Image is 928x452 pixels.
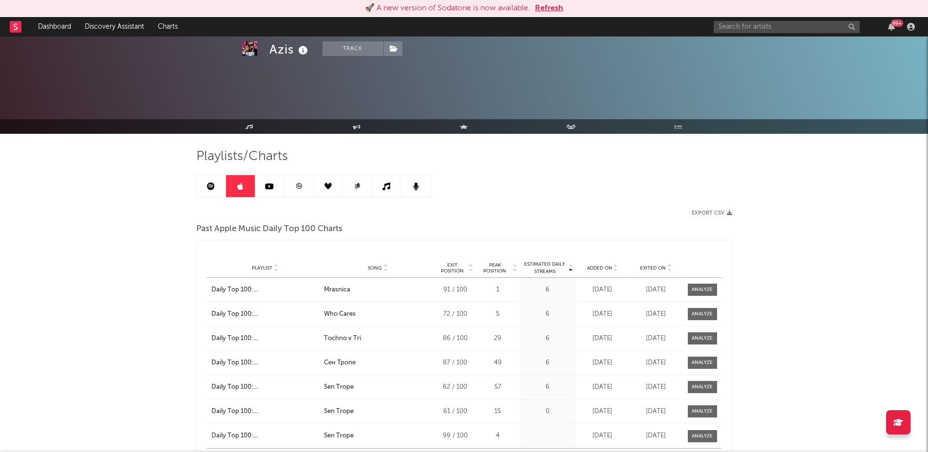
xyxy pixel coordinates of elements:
[78,17,151,36] a: Discovery Assistant
[437,309,473,319] div: 72 / 100
[640,265,666,271] span: Exited On
[478,407,517,416] div: 15
[437,358,473,368] div: 87 / 100
[478,358,517,368] div: 49
[437,334,473,344] div: 86 / 100
[478,262,511,274] span: Peak Position
[324,309,432,319] a: Who Cares
[269,41,310,57] div: Azis
[888,23,895,31] button: 99+
[578,285,627,295] div: [DATE]
[632,407,681,416] div: [DATE]
[437,431,473,441] div: 99 / 100
[714,21,860,33] input: Search for artists
[151,17,185,36] a: Charts
[522,285,573,295] div: 6
[252,265,272,271] span: Playlist
[437,285,473,295] div: 91 / 100
[324,334,432,344] a: Tochno v Tri
[632,309,681,319] div: [DATE]
[522,358,573,368] div: 6
[324,285,432,295] a: Mrasnica
[578,407,627,416] div: [DATE]
[478,334,517,344] div: 29
[211,382,320,392] a: Daily Top 100: [GEOGRAPHIC_DATA]
[632,334,681,344] div: [DATE]
[578,431,627,441] div: [DATE]
[368,265,382,271] span: Song
[522,407,573,416] div: 0
[324,382,432,392] a: Sen Trope
[578,358,627,368] div: [DATE]
[478,309,517,319] div: 5
[324,358,432,368] a: Сен Тропе
[587,265,612,271] span: Added On
[211,309,320,319] a: Daily Top 100: [GEOGRAPHIC_DATA]
[632,382,681,392] div: [DATE]
[478,431,517,441] div: 4
[324,407,432,416] a: Sen Trope
[522,382,573,392] div: 6
[211,285,320,295] a: Daily Top 100: [GEOGRAPHIC_DATA]
[324,431,432,441] a: Sen Trope
[478,285,517,295] div: 1
[322,41,383,56] button: Track
[365,2,530,14] div: 🚀 A new version of Sodatone is now available.
[196,223,342,235] span: Past Apple Music Daily Top 100 Charts
[891,19,903,27] div: 99 +
[211,358,320,368] a: Daily Top 100: [GEOGRAPHIC_DATA]
[522,261,568,275] span: Estimated Daily Streams
[211,334,320,344] a: Daily Top 100: [GEOGRAPHIC_DATA]
[211,431,320,441] a: Daily Top 100: [GEOGRAPHIC_DATA]
[522,309,573,319] div: 6
[31,17,78,36] a: Dashboard
[535,2,563,14] button: Refresh
[522,334,573,344] div: 6
[692,210,732,216] button: Export CSV
[437,407,473,416] div: 61 / 100
[632,431,681,441] div: [DATE]
[437,262,468,274] span: Exit Position
[632,285,681,295] div: [DATE]
[578,309,627,319] div: [DATE]
[578,334,627,344] div: [DATE]
[632,358,681,368] div: [DATE]
[437,382,473,392] div: 62 / 100
[478,382,517,392] div: 57
[578,382,627,392] div: [DATE]
[211,407,320,416] a: Daily Top 100: [GEOGRAPHIC_DATA]
[196,151,288,163] span: Playlists/Charts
